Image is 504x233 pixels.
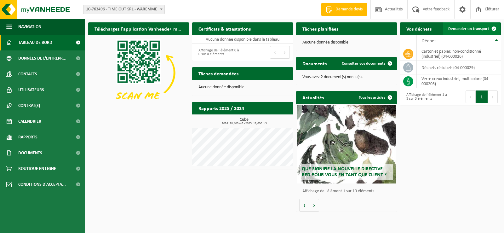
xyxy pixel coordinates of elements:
span: Demander un transport [448,27,489,31]
h3: Cube [195,118,293,125]
button: Next [280,46,290,59]
h2: Tâches demandées [192,67,245,79]
h2: Documents [296,57,333,69]
span: Documents [18,145,42,161]
h2: Vos déchets [400,22,438,35]
h2: Certificats & attestations [192,22,257,35]
button: Previous [270,46,280,59]
h2: Tâches planifiées [296,22,345,35]
td: Aucune donnée disponible dans le tableau [192,35,293,44]
span: Tableau de bord [18,35,52,50]
span: Conditions d'accepta... [18,177,66,192]
span: Contrat(s) [18,98,40,114]
img: Download de VHEPlus App [88,35,189,111]
td: carton et papier, non-conditionné (industriel) (04-000026) [417,47,501,61]
p: Affichage de l'élément 1 sur 10 éléments [302,189,394,194]
div: Affichage de l'élément 1 à 3 sur 3 éléments [403,90,447,104]
a: Demande devis [321,3,367,16]
span: Que signifie la nouvelle directive RED pour vous en tant que client ? [302,166,387,178]
span: 10-763496 - TIME OUT SRL - WAREMME [83,5,165,14]
button: Volgende [309,199,319,212]
span: Utilisateurs [18,82,44,98]
h2: Actualités [296,91,330,103]
a: Consulter les rapports [238,114,292,127]
a: Demander un transport [443,22,500,35]
button: Next [488,90,498,103]
p: Aucune donnée disponible. [198,85,287,90]
span: Données de l'entrepr... [18,50,66,66]
h2: Rapports 2025 / 2024 [192,102,250,114]
span: Navigation [18,19,41,35]
span: 2024: 28,400 m3 - 2025: 18,600 m3 [195,122,293,125]
span: Contacts [18,66,37,82]
span: Rapports [18,129,37,145]
h2: Téléchargez l'application Vanheede+ maintenant! [88,22,189,35]
span: Boutique en ligne [18,161,56,177]
button: Previous [466,90,476,103]
p: Vous avez 2 document(s) non lu(s). [302,75,391,79]
span: Calendrier [18,114,41,129]
td: verre creux industriel, multicolore (04-000205) [417,74,501,88]
p: Aucune donnée disponible. [302,40,391,45]
button: 1 [476,90,488,103]
a: Consulter vos documents [337,57,396,70]
span: 10-763496 - TIME OUT SRL - WAREMME [83,5,164,14]
span: Déchet [421,38,436,44]
div: Affichage de l'élément 0 à 0 sur 0 éléments [195,45,239,59]
span: Consulter vos documents [342,61,385,66]
a: Que signifie la nouvelle directive RED pour vous en tant que client ? [297,105,396,183]
a: Tous les articles [354,91,396,104]
span: Demande devis [334,6,364,13]
button: Vorige [299,199,309,212]
td: déchets résiduels (04-000029) [417,61,501,74]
